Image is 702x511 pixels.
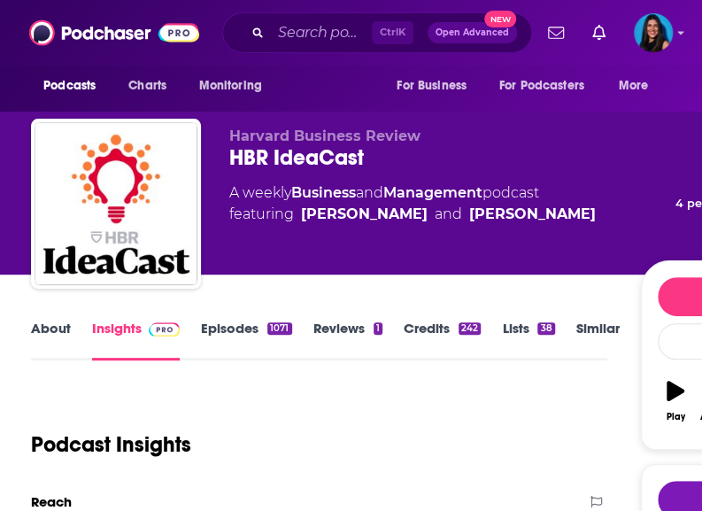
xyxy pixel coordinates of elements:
a: Episodes1071 [201,320,291,360]
h2: Reach [31,493,72,510]
div: 1071 [267,322,291,335]
span: Podcasts [43,74,96,98]
button: open menu [384,69,489,103]
span: New [484,11,516,27]
span: featuring [229,204,596,225]
span: Monitoring [198,74,261,98]
span: More [619,74,649,98]
a: Curt Nickisch [469,204,596,225]
div: Play [667,412,685,422]
button: open menu [606,69,671,103]
button: open menu [488,69,610,103]
a: Show notifications dropdown [585,18,613,48]
span: and [356,184,383,201]
a: Similar [576,320,620,360]
div: Search podcasts, credits, & more... [222,12,532,53]
span: Open Advanced [436,28,509,37]
a: Show notifications dropdown [541,18,571,48]
div: A weekly podcast [229,182,596,225]
input: Search podcasts, credits, & more... [271,19,372,47]
a: Lists38 [502,320,554,360]
span: and [435,204,462,225]
a: InsightsPodchaser Pro [92,320,180,360]
a: Management [383,184,482,201]
h1: Podcast Insights [31,431,191,458]
span: Logged in as kateyquinn [634,13,673,52]
a: Business [291,184,356,201]
span: For Business [397,74,467,98]
button: open menu [31,69,119,103]
div: 242 [459,322,481,335]
button: Play [658,369,694,433]
button: Open AdvancedNew [428,22,517,43]
div: 38 [537,322,554,335]
img: HBR IdeaCast [35,122,197,285]
span: For Podcasters [499,74,584,98]
a: Alison Beard [301,204,428,225]
span: Ctrl K [372,21,413,44]
a: About [31,320,71,360]
a: Reviews1 [313,320,382,360]
div: 1 [374,322,382,335]
button: Show profile menu [634,13,673,52]
a: Credits242 [404,320,481,360]
button: open menu [186,69,284,103]
img: User Profile [634,13,673,52]
a: Charts [117,69,177,103]
span: Charts [128,74,166,98]
img: Podchaser - Follow, Share and Rate Podcasts [29,16,199,50]
span: Harvard Business Review [229,128,420,144]
img: Podchaser Pro [149,322,180,337]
